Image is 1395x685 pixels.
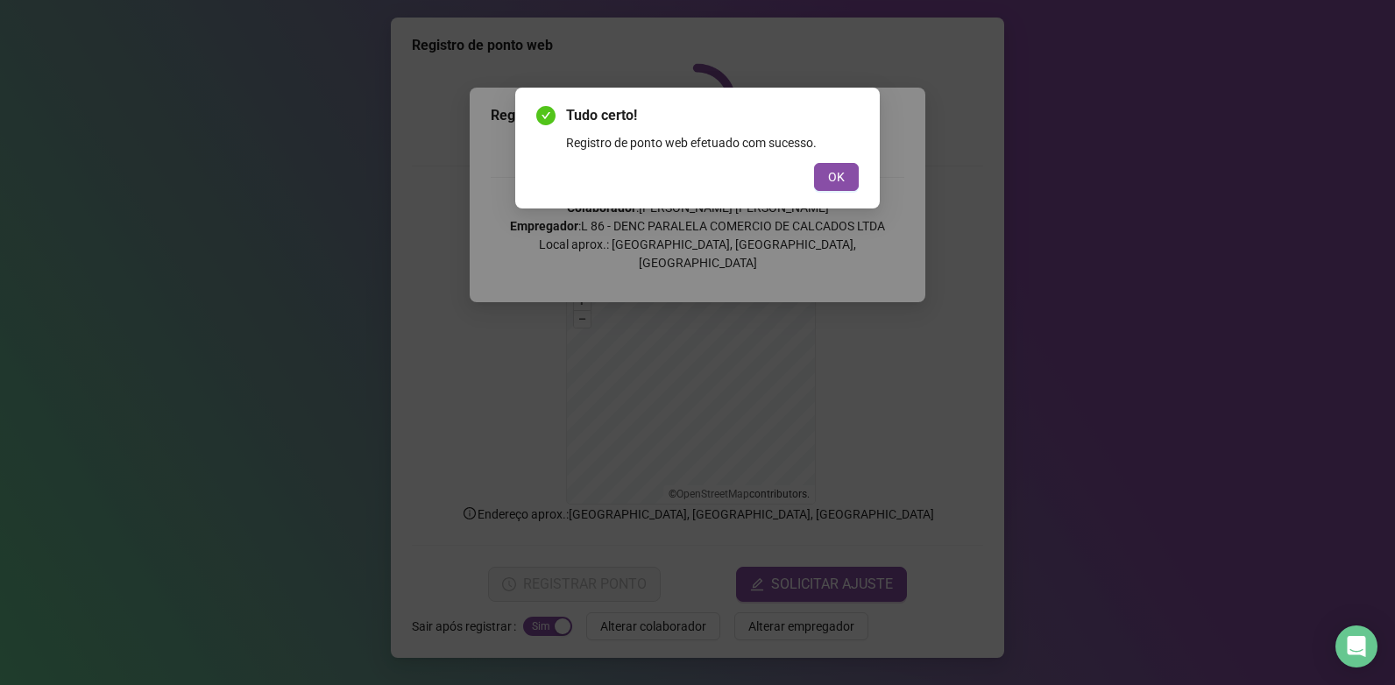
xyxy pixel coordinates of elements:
span: OK [828,167,845,187]
div: Open Intercom Messenger [1335,625,1377,667]
span: check-circle [536,106,556,125]
div: Registro de ponto web efetuado com sucesso. [566,133,859,152]
button: OK [814,163,859,191]
span: Tudo certo! [566,105,859,126]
